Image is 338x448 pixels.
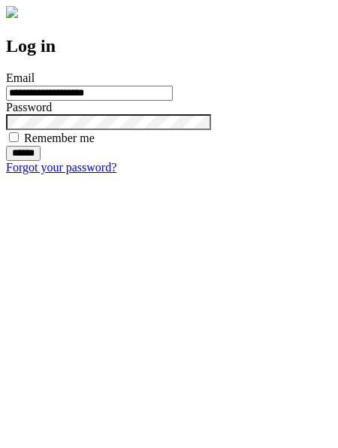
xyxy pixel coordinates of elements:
label: Remember me [24,132,95,144]
label: Email [6,71,35,84]
img: logo-4e3dc11c47720685a147b03b5a06dd966a58ff35d612b21f08c02c0306f2b779.png [6,6,18,18]
label: Password [6,101,52,114]
a: Forgot your password? [6,161,116,174]
h2: Log in [6,36,332,56]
